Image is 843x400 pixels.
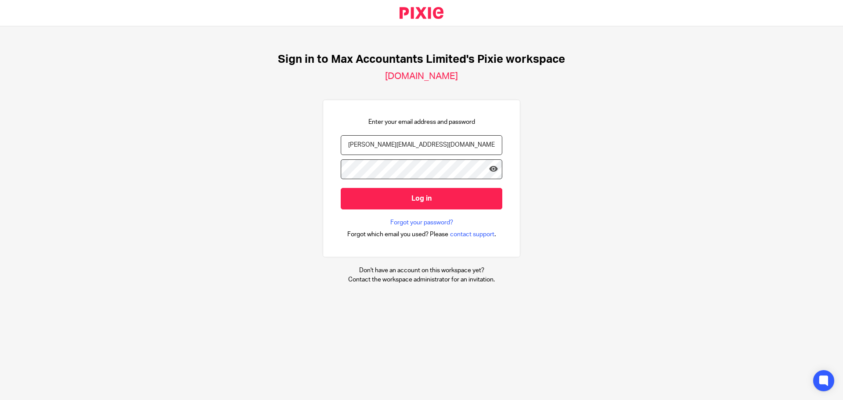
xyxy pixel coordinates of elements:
h2: [DOMAIN_NAME] [385,71,458,82]
input: Log in [341,188,502,209]
input: name@example.com [341,135,502,155]
a: Forgot your password? [390,218,453,227]
p: Contact the workspace administrator for an invitation. [348,275,495,284]
h1: Sign in to Max Accountants Limited's Pixie workspace [278,53,565,66]
div: . [347,229,496,239]
p: Don't have an account on this workspace yet? [348,266,495,275]
p: Enter your email address and password [368,118,475,126]
span: Forgot which email you used? Please [347,230,448,239]
span: contact support [450,230,494,239]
